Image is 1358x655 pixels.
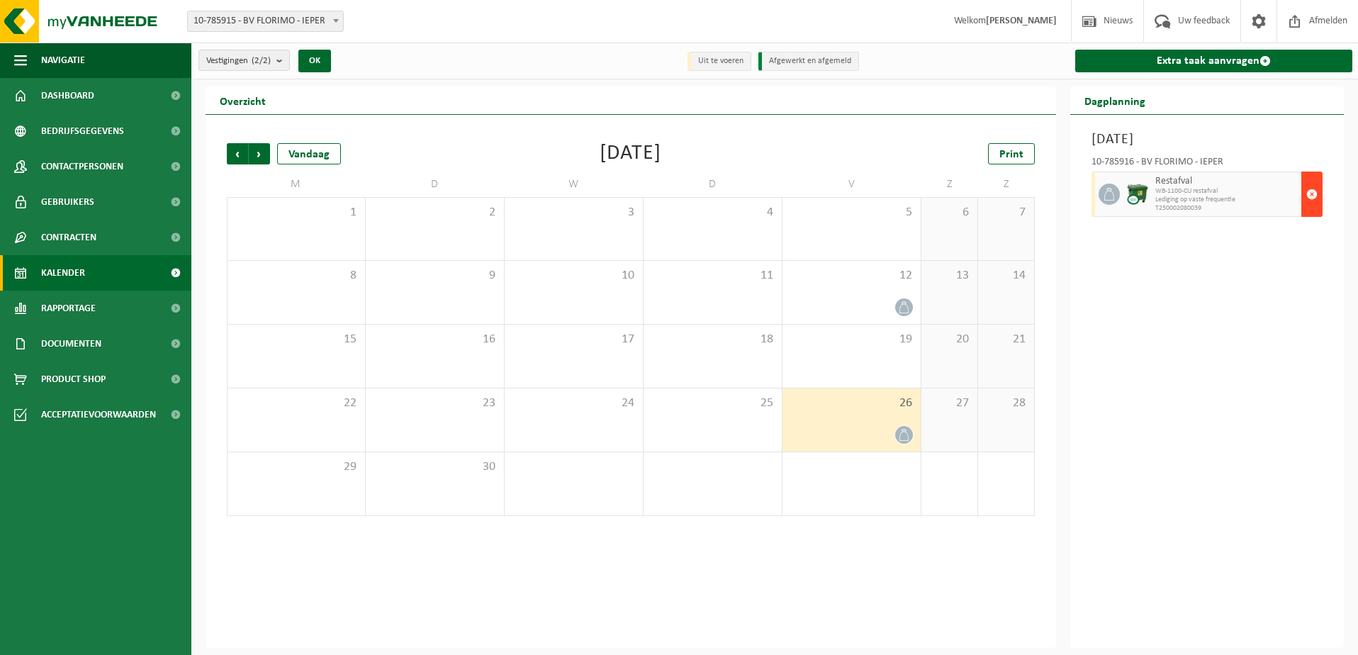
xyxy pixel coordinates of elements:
[249,143,270,164] span: Volgende
[1075,50,1353,72] a: Extra taak aanvragen
[921,172,978,197] td: Z
[985,268,1027,284] span: 14
[198,50,290,71] button: Vestigingen(2/2)
[985,332,1027,347] span: 21
[651,268,775,284] span: 11
[298,50,331,72] button: OK
[790,396,914,411] span: 26
[373,396,497,411] span: 23
[1155,196,1298,204] span: Lediging op vaste frequentie
[235,205,358,220] span: 1
[688,52,751,71] li: Uit te voeren
[928,268,970,284] span: 13
[651,396,775,411] span: 25
[41,184,94,220] span: Gebruikers
[373,205,497,220] span: 2
[505,172,644,197] td: W
[928,396,970,411] span: 27
[512,268,636,284] span: 10
[985,205,1027,220] span: 7
[41,43,85,78] span: Navigatie
[41,78,94,113] span: Dashboard
[366,172,505,197] td: D
[1092,157,1323,172] div: 10-785916 - BV FLORIMO - IEPER
[41,326,101,362] span: Documenten
[790,332,914,347] span: 19
[187,11,344,32] span: 10-785915 - BV FLORIMO - IEPER
[1155,204,1298,213] span: T250002080039
[373,459,497,475] span: 30
[651,205,775,220] span: 4
[512,332,636,347] span: 17
[41,362,106,397] span: Product Shop
[41,291,96,326] span: Rapportage
[227,172,366,197] td: M
[988,143,1035,164] a: Print
[206,50,271,72] span: Vestigingen
[1155,176,1298,187] span: Restafval
[373,268,497,284] span: 9
[790,268,914,284] span: 12
[235,459,358,475] span: 29
[235,332,358,347] span: 15
[1092,129,1323,150] h3: [DATE]
[41,149,123,184] span: Contactpersonen
[986,16,1057,26] strong: [PERSON_NAME]
[1155,187,1298,196] span: WB-1100-CU restafval
[41,220,96,255] span: Contracten
[252,56,271,65] count: (2/2)
[1070,86,1160,114] h2: Dagplanning
[373,332,497,347] span: 16
[206,86,280,114] h2: Overzicht
[978,172,1035,197] td: Z
[644,172,782,197] td: D
[1127,184,1148,205] img: WB-1100-CU
[790,205,914,220] span: 5
[600,143,661,164] div: [DATE]
[999,149,1023,160] span: Print
[782,172,921,197] td: V
[277,143,341,164] div: Vandaag
[512,396,636,411] span: 24
[41,113,124,149] span: Bedrijfsgegevens
[928,205,970,220] span: 6
[41,397,156,432] span: Acceptatievoorwaarden
[235,268,358,284] span: 8
[188,11,343,31] span: 10-785915 - BV FLORIMO - IEPER
[235,396,358,411] span: 22
[928,332,970,347] span: 20
[758,52,859,71] li: Afgewerkt en afgemeld
[651,332,775,347] span: 18
[41,255,85,291] span: Kalender
[985,396,1027,411] span: 28
[512,205,636,220] span: 3
[227,143,248,164] span: Vorige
